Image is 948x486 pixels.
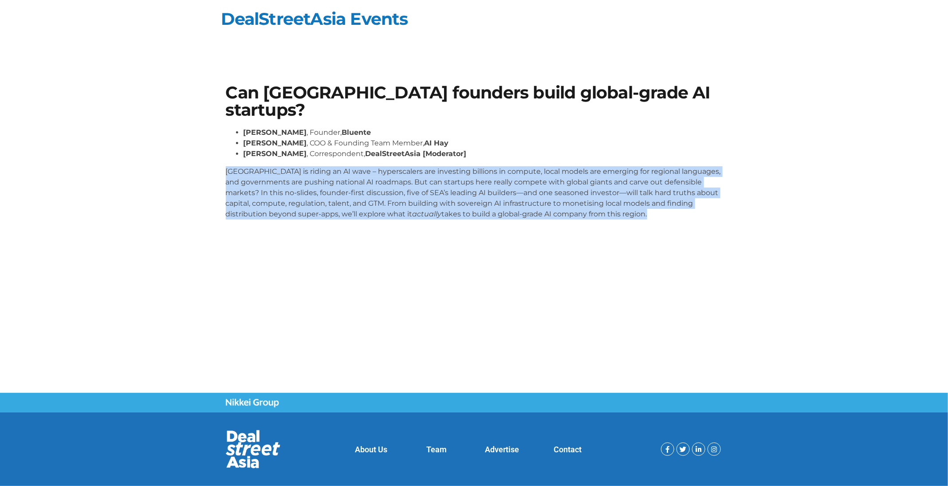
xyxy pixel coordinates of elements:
[366,149,467,158] strong: DealStreetAsia [Moderator]
[413,210,442,218] em: actually
[342,128,371,137] strong: Bluente
[244,127,723,138] li: , Founder,
[226,84,723,118] h1: Can [GEOGRAPHIC_DATA] founders build global-grade AI startups?
[244,128,307,137] strong: [PERSON_NAME]
[244,149,307,158] strong: [PERSON_NAME]
[485,445,519,454] a: Advertise
[244,138,723,149] li: , COO & Founding Team Member,
[226,166,723,219] p: [GEOGRAPHIC_DATA] is riding an AI wave – hyperscalers are investing billions in compute, local mo...
[425,139,449,147] strong: AI Hay
[355,445,387,454] a: About Us
[426,445,447,454] a: Team
[554,445,582,454] a: Contact
[244,139,307,147] strong: [PERSON_NAME]
[226,399,279,408] img: Nikkei Group
[221,8,408,29] a: DealStreetAsia Events
[244,149,723,159] li: , Correspondent,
